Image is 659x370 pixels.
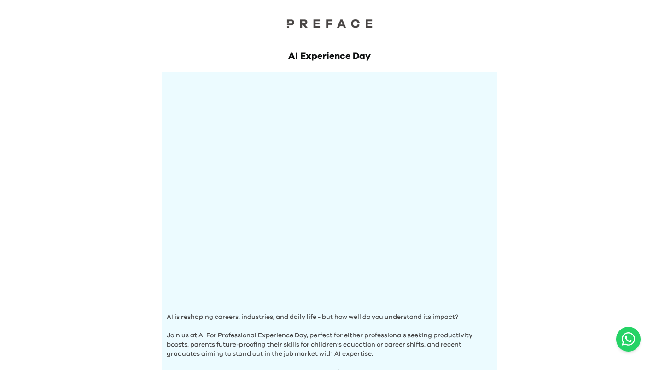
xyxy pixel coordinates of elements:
h1: AI Experience Day [162,50,497,63]
img: Hero Image [167,81,493,298]
a: Preface Logo [284,18,376,31]
a: Chat with us on WhatsApp [616,327,641,352]
p: AI is reshaping careers, industries, and daily life - but how well do you understand its impact? [167,312,493,322]
button: Open WhatsApp chat [616,327,641,352]
p: Join us at AI For Professional Experience Day, perfect for either professionals seeking productiv... [167,322,493,358]
img: Preface Logo [284,18,376,28]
